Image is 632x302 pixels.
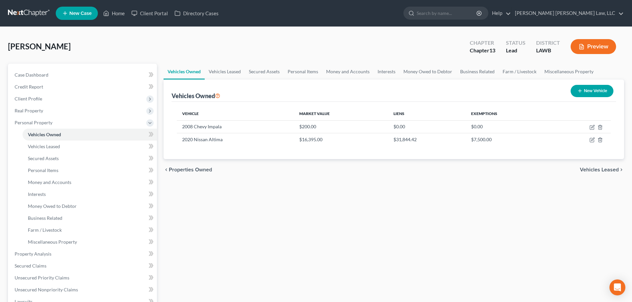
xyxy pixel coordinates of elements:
[489,47,495,53] span: 13
[456,64,499,80] a: Business Related
[15,251,51,257] span: Property Analysis
[609,279,625,295] div: Open Intercom Messenger
[28,191,46,197] span: Interests
[23,212,157,224] a: Business Related
[506,47,526,54] div: Lead
[28,132,61,137] span: Vehicles Owned
[28,144,60,149] span: Vehicles Leased
[28,227,62,233] span: Farm / Livestock
[28,155,59,161] span: Secured Assets
[540,64,597,80] a: Miscellaneous Property
[9,69,157,81] a: Case Dashboard
[172,92,220,100] div: Vehicles Owned
[23,236,157,248] a: Miscellaneous Property
[388,133,466,146] td: $31,844.42
[322,64,374,80] a: Money and Accounts
[164,167,212,172] button: chevron_left Properties Owned
[28,239,77,245] span: Miscellaneous Property
[177,120,294,133] td: 2008 Chevy Impala
[28,167,58,173] span: Personal Items
[177,133,294,146] td: 2020 Nissan Altima
[23,141,157,152] a: Vehicles Leased
[571,85,613,97] button: New Vehicle
[15,84,43,90] span: Credit Report
[8,41,71,51] span: [PERSON_NAME]
[388,120,466,133] td: $0.00
[536,47,560,54] div: LAWB
[169,167,212,172] span: Properties Owned
[499,64,540,80] a: Farm / Livestock
[294,133,388,146] td: $16,395.00
[417,7,477,19] input: Search by name...
[506,39,526,47] div: Status
[15,263,46,269] span: Secured Claims
[399,64,456,80] a: Money Owed to Debtor
[164,64,205,80] a: Vehicles Owned
[23,188,157,200] a: Interests
[23,200,157,212] a: Money Owed to Debtor
[100,7,128,19] a: Home
[171,7,222,19] a: Directory Cases
[15,120,52,125] span: Personal Property
[23,176,157,188] a: Money and Accounts
[9,260,157,272] a: Secured Claims
[23,164,157,176] a: Personal Items
[23,224,157,236] a: Farm / Livestock
[69,11,92,16] span: New Case
[9,272,157,284] a: Unsecured Priority Claims
[470,47,495,54] div: Chapter
[466,120,550,133] td: $0.00
[28,179,71,185] span: Money and Accounts
[15,108,43,113] span: Real Property
[284,64,322,80] a: Personal Items
[9,284,157,296] a: Unsecured Nonpriority Claims
[28,203,77,209] span: Money Owed to Debtor
[23,152,157,164] a: Secured Assets
[9,81,157,93] a: Credit Report
[580,167,619,172] span: Vehicles Leased
[205,64,245,80] a: Vehicles Leased
[374,64,399,80] a: Interests
[9,248,157,260] a: Property Analysis
[466,133,550,146] td: $7,500.00
[245,64,284,80] a: Secured Assets
[571,39,616,54] button: Preview
[466,107,550,120] th: Exemptions
[28,215,62,221] span: Business Related
[15,275,69,280] span: Unsecured Priority Claims
[536,39,560,47] div: District
[23,129,157,141] a: Vehicles Owned
[294,107,388,120] th: Market Value
[512,7,624,19] a: [PERSON_NAME] [PERSON_NAME] Law, LLC
[489,7,511,19] a: Help
[15,287,78,292] span: Unsecured Nonpriority Claims
[164,167,169,172] i: chevron_left
[128,7,171,19] a: Client Portal
[15,72,48,78] span: Case Dashboard
[15,96,42,101] span: Client Profile
[619,167,624,172] i: chevron_right
[470,39,495,47] div: Chapter
[294,120,388,133] td: $200.00
[580,167,624,172] button: Vehicles Leased chevron_right
[177,107,294,120] th: Vehicle
[388,107,466,120] th: Liens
